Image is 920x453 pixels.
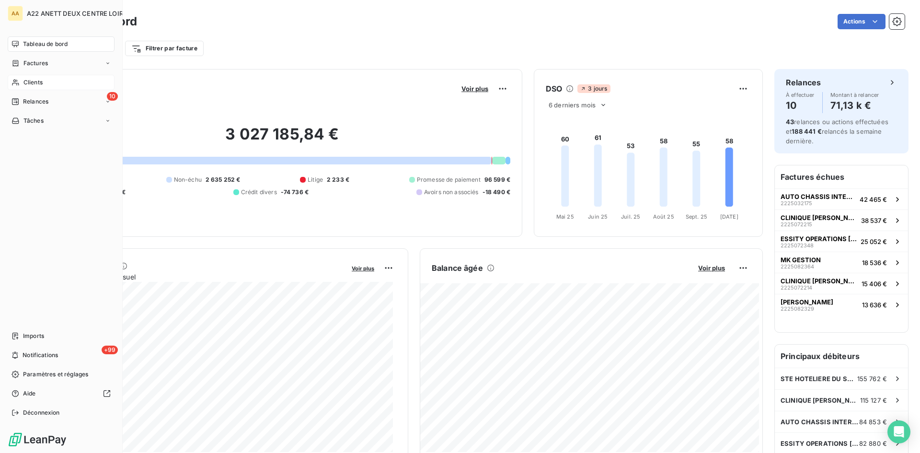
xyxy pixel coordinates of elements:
span: Avoirs non associés [424,188,479,197]
span: 2225082329 [781,306,814,312]
span: AUTO CHASSIS INTERNATIONAL [781,193,856,200]
span: ESSITY OPERATIONS [GEOGRAPHIC_DATA] [781,440,859,447]
img: Logo LeanPay [8,432,67,447]
span: 42 465 € [860,196,887,203]
button: Voir plus [459,84,491,93]
span: 96 599 € [484,175,510,184]
span: Clients [23,78,43,87]
span: A22 ANETT DEUX CENTRE LOIRE [27,10,127,17]
span: 13 636 € [862,301,887,309]
h4: 71,13 k € [830,98,879,113]
span: Promesse de paiement [417,175,481,184]
span: 43 [786,118,794,126]
tspan: Sept. 25 [686,213,707,220]
button: [PERSON_NAME]222508232913 636 € [775,294,908,315]
span: 115 127 € [860,396,887,404]
button: Voir plus [695,264,728,272]
div: AA [8,6,23,21]
h6: DSO [546,83,562,94]
span: Tableau de bord [23,40,68,48]
tspan: [DATE] [720,213,738,220]
button: Voir plus [349,264,377,272]
span: 82 880 € [859,440,887,447]
tspan: Juin 25 [588,213,608,220]
span: 18 536 € [862,259,887,267]
span: 2225072348 [781,243,814,248]
tspan: Mai 25 [556,213,574,220]
span: 38 537 € [861,217,887,224]
h4: 10 [786,98,815,113]
span: AUTO CHASSIS INTERNATIONAL [781,418,859,426]
span: Chiffre d'affaires mensuel [54,272,345,282]
span: Montant à relancer [830,92,879,98]
span: Aide [23,389,36,398]
span: Voir plus [461,85,488,93]
button: ESSITY OPERATIONS [GEOGRAPHIC_DATA]222507234825 052 € [775,231,908,252]
span: 2 233 € [327,175,349,184]
div: Open Intercom Messenger [887,420,910,443]
span: [PERSON_NAME] [781,298,833,306]
span: Voir plus [352,265,374,272]
button: CLINIQUE [PERSON_NAME]222507221415 406 € [775,273,908,294]
span: Tâches [23,116,44,125]
span: ESSITY OPERATIONS [GEOGRAPHIC_DATA] [781,235,857,243]
h6: Principaux débiteurs [775,345,908,368]
span: 2225072214 [781,285,812,290]
span: 188 441 € [792,128,821,135]
span: Voir plus [698,264,725,272]
button: Filtrer par facture [125,41,204,56]
span: 25 052 € [861,238,887,245]
span: CLINIQUE [PERSON_NAME] [781,277,858,285]
tspan: Juil. 25 [621,213,640,220]
span: 2225072215 [781,221,812,227]
span: 155 762 € [857,375,887,383]
span: +99 [102,346,118,354]
span: 84 853 € [859,418,887,426]
span: CLINIQUE [PERSON_NAME] 2 [781,214,857,221]
span: 10 [107,92,118,101]
span: 2 635 252 € [206,175,241,184]
span: Non-échu [174,175,202,184]
span: Crédit divers [241,188,277,197]
button: MK GESTION222508236418 536 € [775,252,908,273]
a: Aide [8,386,115,401]
h6: Balance âgée [432,262,483,274]
span: MK GESTION [781,256,821,264]
span: Déconnexion [23,408,60,417]
span: -18 490 € [483,188,510,197]
span: 2225082364 [781,264,814,269]
span: -74 736 € [281,188,309,197]
span: STE HOTELIERE DU SH61QG [781,375,857,383]
span: Imports [23,332,44,340]
span: Paramètres et réglages [23,370,88,379]
h6: Relances [786,77,821,88]
span: 15 406 € [862,280,887,288]
span: À effectuer [786,92,815,98]
span: 6 derniers mois [549,101,596,109]
span: 2225032175 [781,200,812,206]
span: Relances [23,97,48,106]
span: Factures [23,59,48,68]
span: CLINIQUE [PERSON_NAME] 2 [781,396,860,404]
h2: 3 027 185,84 € [54,125,510,153]
button: CLINIQUE [PERSON_NAME] 2222507221538 537 € [775,209,908,231]
span: relances ou actions effectuées et relancés la semaine dernière. [786,118,888,145]
span: Notifications [23,351,58,360]
span: Litige [308,175,323,184]
h6: Factures échues [775,165,908,188]
button: AUTO CHASSIS INTERNATIONAL222503217542 465 € [775,188,908,209]
button: Actions [838,14,885,29]
span: 3 jours [577,84,610,93]
tspan: Août 25 [653,213,674,220]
